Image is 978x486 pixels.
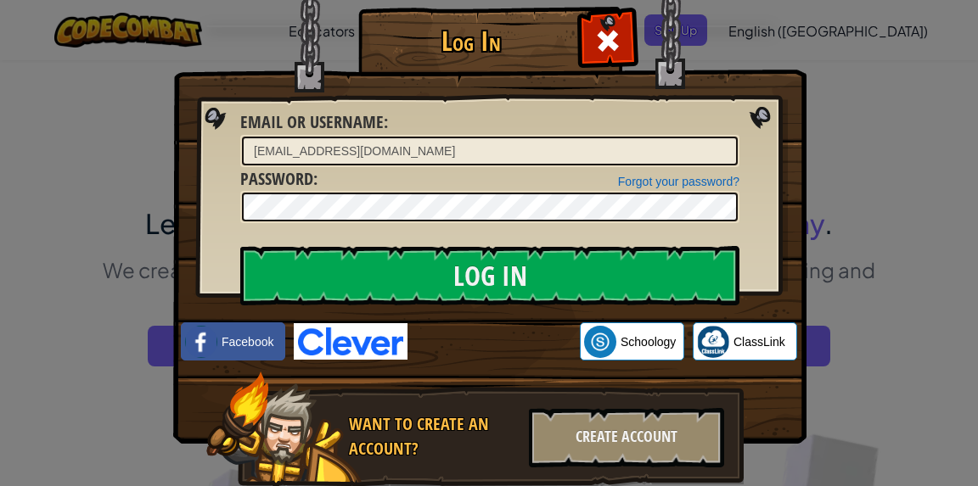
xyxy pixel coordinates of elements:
span: Email or Username [240,110,384,133]
img: classlink-logo-small.png [697,326,729,358]
span: Schoology [621,333,676,350]
span: Facebook [222,333,273,350]
span: Password [240,167,313,190]
span: ClassLink [733,333,785,350]
h1: Log In [363,26,579,56]
iframe: Sign in with Google Button [407,323,580,360]
img: clever-logo-blue.png [294,323,407,360]
div: Create Account [529,408,724,467]
img: facebook_small.png [185,326,217,358]
label: : [240,110,388,135]
label: : [240,167,318,192]
div: Want to create an account? [349,412,519,461]
input: Log In [240,246,739,305]
a: Forgot your password? [618,175,739,188]
img: schoology.png [584,326,616,358]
